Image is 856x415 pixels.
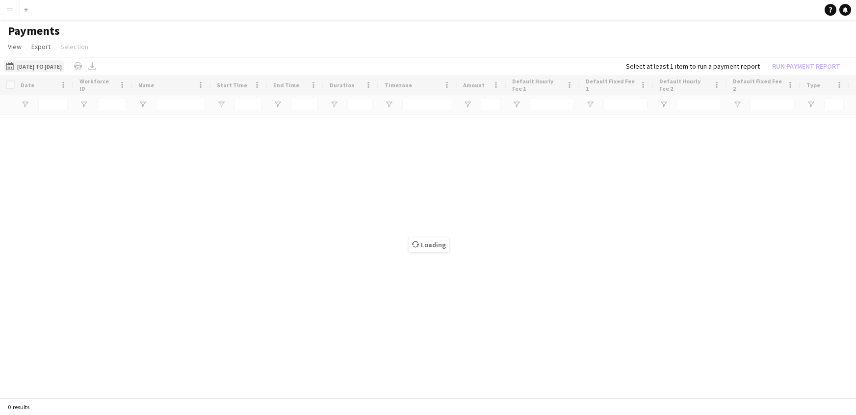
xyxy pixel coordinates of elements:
span: Loading [409,237,449,252]
a: Export [27,40,54,53]
span: Export [31,42,51,51]
a: View [4,40,26,53]
button: [DATE] to [DATE] [4,60,64,72]
div: Select at least 1 item to run a payment report [626,62,760,71]
span: View [8,42,22,51]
